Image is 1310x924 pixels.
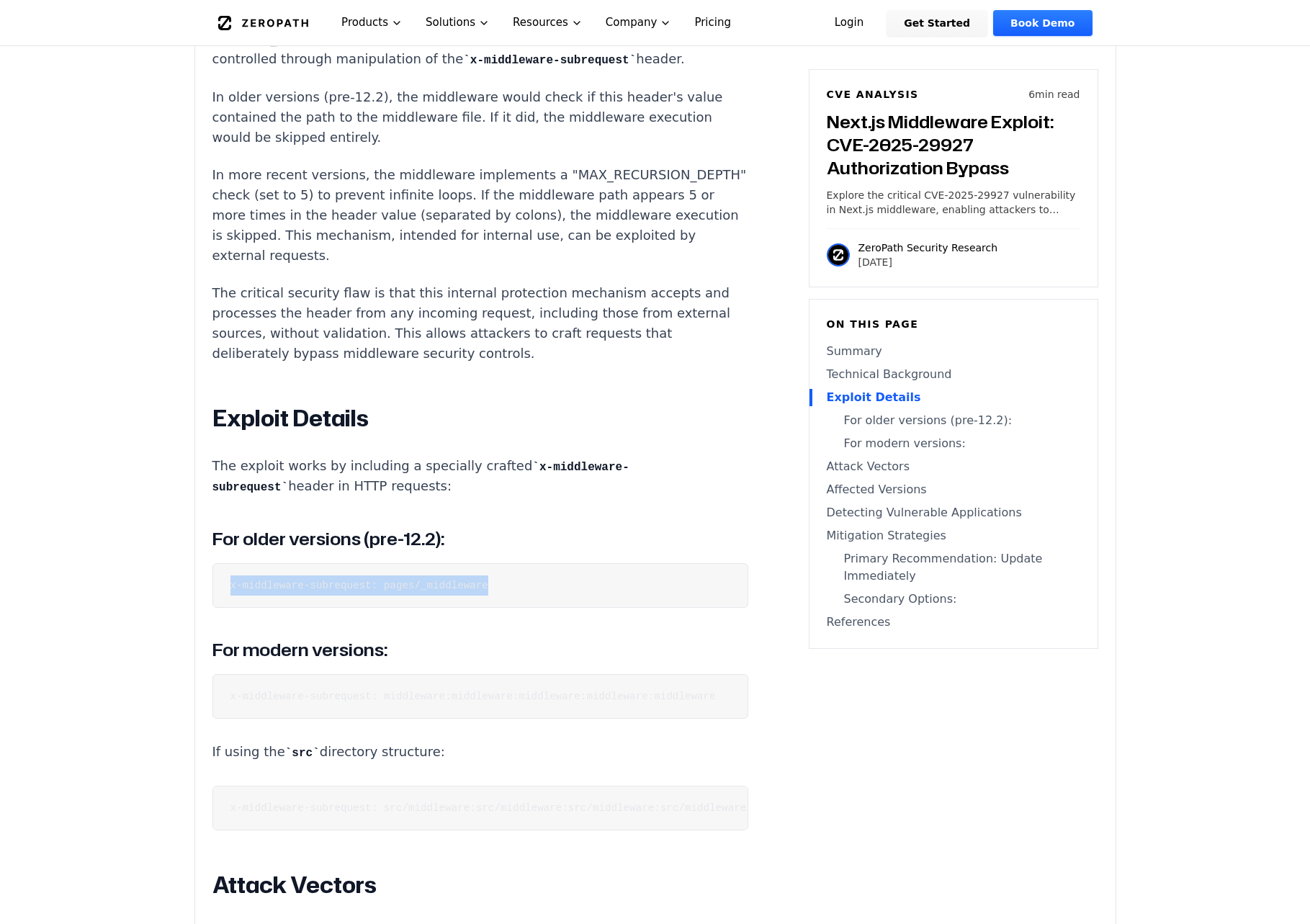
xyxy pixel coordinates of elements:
a: Summary [827,343,1080,360]
a: Login [817,10,881,36]
a: Get Started [887,10,987,36]
a: Primary Recommendation: Update Immediately [827,550,1080,585]
p: 6 min read [1028,87,1080,102]
a: For modern versions: [827,435,1080,452]
p: If using the directory structure: [212,742,748,763]
a: Book Demo [993,10,1092,36]
a: Exploit Details [827,389,1080,406]
a: Detecting Vulnerable Applications [827,504,1080,521]
h2: Attack Vectors [212,871,748,900]
code: x-middleware-subrequest: src/middleware:src/middleware:src/middleware:src/middleware:src/middleware [230,802,839,814]
p: ZeroPath Security Research [858,241,998,255]
h6: CVE Analysis [827,87,919,102]
p: Explore the critical CVE-2025-29927 vulnerability in Next.js middleware, enabling attackers to by... [827,188,1080,217]
p: [DATE] [858,255,998,269]
h3: Next.js Middleware Exploit: CVE-2025-29927 Authorization Bypass [827,110,1080,179]
p: The exploit works by including a specially crafted header in HTTP requests: [212,456,748,498]
p: In more recent versions, the middleware implements a "MAX_RECURSION_DEPTH" check (set to 5) to pr... [212,165,748,266]
h3: For modern versions: [212,637,748,663]
a: Mitigation Strategies [827,527,1080,544]
img: ZeroPath Security Research [827,243,850,266]
code: src [285,747,320,760]
a: Secondary Options: [827,591,1080,608]
a: Attack Vectors [827,458,1080,475]
p: The critical security flaw is that this internal protection mechanism accepts and processes the h... [212,283,748,364]
a: For older versions (pre-12.2): [827,412,1080,429]
h6: On this page [827,317,1080,331]
code: x-middleware-subrequest [463,54,636,67]
a: Technical Background [827,366,1080,383]
a: Affected Versions [827,481,1080,498]
a: References [827,614,1080,631]
code: x-middleware-subrequest: pages/_middleware [230,580,488,591]
h2: Exploit Details [212,404,748,433]
p: In older versions (pre-12.2), the middleware would check if this header's value contained the pat... [212,87,748,148]
h3: For older versions (pre-12.2): [212,526,748,552]
code: x-middleware-subrequest: middleware:middleware:middleware:middleware:middleware [230,691,716,702]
